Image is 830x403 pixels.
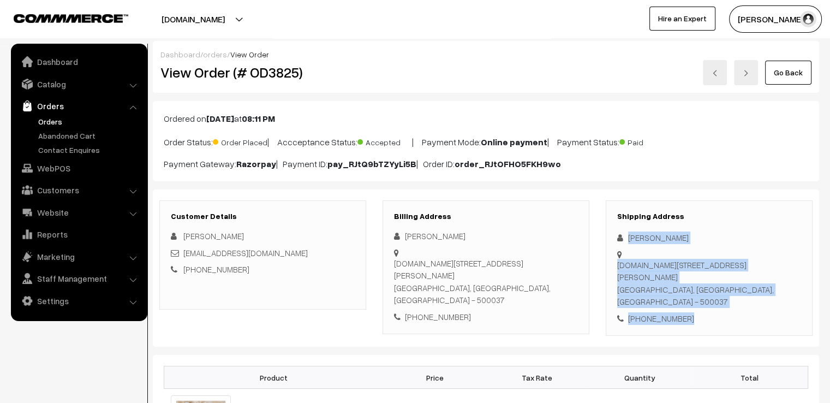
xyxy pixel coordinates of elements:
b: Razorpay [236,158,276,169]
button: [PERSON_NAME] [729,5,822,33]
img: user [800,11,816,27]
span: View Order [230,50,269,59]
div: [PERSON_NAME] [394,230,578,242]
a: Customers [14,180,144,200]
b: Online payment [481,137,547,147]
a: orders [203,50,227,59]
a: Dashboard [14,52,144,72]
th: Price [384,366,486,389]
a: Settings [14,291,144,311]
span: Accepted [357,134,412,148]
p: Order Status: | Accceptance Status: | Payment Mode: | Payment Status: [164,134,808,149]
a: [PHONE_NUMBER] [183,264,249,274]
th: Total [691,366,808,389]
a: Staff Management [14,269,144,288]
th: Tax Rate [486,366,588,389]
b: pay_RJtQ9bTZYyLi5B [327,158,416,169]
div: [DOMAIN_NAME][STREET_ADDRESS][PERSON_NAME] [GEOGRAPHIC_DATA], [GEOGRAPHIC_DATA], [GEOGRAPHIC_DATA... [617,259,801,308]
th: Quantity [588,366,691,389]
th: Product [164,366,384,389]
b: [DATE] [206,113,234,124]
a: Orders [14,96,144,116]
div: [DOMAIN_NAME][STREET_ADDRESS][PERSON_NAME] [GEOGRAPHIC_DATA], [GEOGRAPHIC_DATA], [GEOGRAPHIC_DATA... [394,257,578,306]
div: [PERSON_NAME] [617,232,801,244]
b: order_RJtOFHO5FKH9wo [455,158,561,169]
a: Reports [14,224,144,244]
p: Payment Gateway: | Payment ID: | Order ID: [164,157,808,170]
a: Contact Enquires [35,144,144,156]
h3: Shipping Address [617,212,801,221]
a: Dashboard [160,50,200,59]
a: Hire an Expert [649,7,715,31]
a: WebPOS [14,158,144,178]
img: COMMMERCE [14,14,128,22]
a: Marketing [14,247,144,266]
h2: View Order (# OD3825) [160,64,367,81]
h3: Billing Address [394,212,578,221]
a: Abandoned Cart [35,130,144,141]
a: Orders [35,116,144,127]
a: Go Back [765,61,811,85]
p: Ordered on at [164,112,808,125]
a: Website [14,203,144,222]
div: / / [160,49,811,60]
b: 08:11 PM [242,113,275,124]
button: [DOMAIN_NAME] [123,5,263,33]
div: [PHONE_NUMBER] [617,312,801,325]
span: Paid [619,134,674,148]
span: Order Placed [213,134,267,148]
h3: Customer Details [171,212,355,221]
img: right-arrow.png [743,70,749,76]
img: left-arrow.png [712,70,718,76]
a: [EMAIL_ADDRESS][DOMAIN_NAME] [183,248,308,258]
a: Catalog [14,74,144,94]
div: [PHONE_NUMBER] [394,311,578,323]
a: COMMMERCE [14,11,109,24]
span: [PERSON_NAME] [183,231,244,241]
